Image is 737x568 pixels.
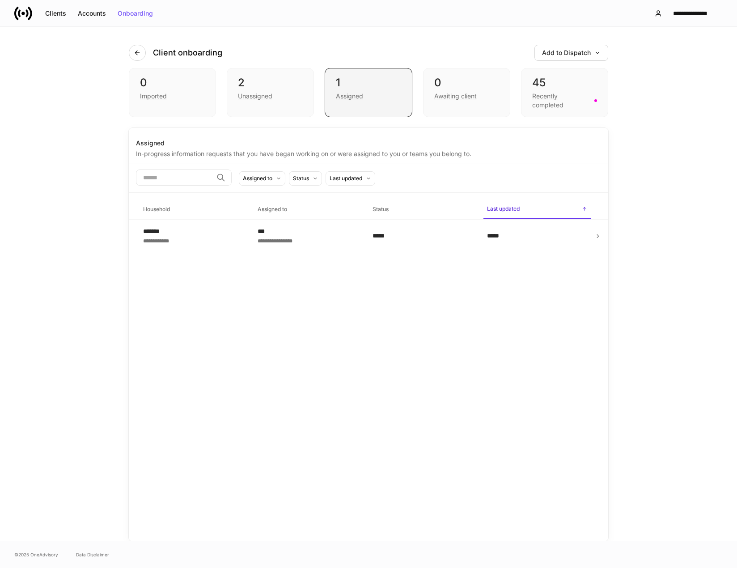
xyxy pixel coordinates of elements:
div: In-progress information requests that you have began working on or were assigned to you or teams ... [136,148,601,158]
div: 0 [140,76,205,90]
div: 0Imported [129,68,216,117]
span: Last updated [483,200,591,219]
div: Assigned to [243,174,272,182]
button: Clients [39,6,72,21]
div: Awaiting client [434,92,477,101]
div: Last updated [330,174,362,182]
div: 0 [434,76,499,90]
span: © 2025 OneAdvisory [14,551,58,558]
h6: Status [373,205,389,213]
div: Add to Dispatch [542,50,601,56]
div: 45 [532,76,597,90]
a: Data Disclaimer [76,551,109,558]
h6: Household [143,205,170,213]
button: Onboarding [112,6,159,21]
div: Accounts [78,10,106,17]
div: Onboarding [118,10,153,17]
button: Accounts [72,6,112,21]
button: Assigned to [239,171,285,186]
div: 1 [336,76,401,90]
h4: Client onboarding [153,47,222,58]
div: 2 [238,76,303,90]
h6: Last updated [487,204,520,213]
div: 2Unassigned [227,68,314,117]
div: 45Recently completed [521,68,608,117]
div: Assigned [336,92,363,101]
button: Last updated [326,171,375,186]
h6: Assigned to [258,205,287,213]
div: Assigned [136,139,601,148]
button: Status [289,171,322,186]
div: 0Awaiting client [423,68,510,117]
span: Assigned to [254,200,361,219]
button: Add to Dispatch [534,45,608,61]
div: Clients [45,10,66,17]
div: 1Assigned [325,68,412,117]
span: Household [140,200,247,219]
div: Recently completed [532,92,589,110]
div: Imported [140,92,167,101]
span: Status [369,200,476,219]
div: Status [293,174,309,182]
div: Unassigned [238,92,272,101]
